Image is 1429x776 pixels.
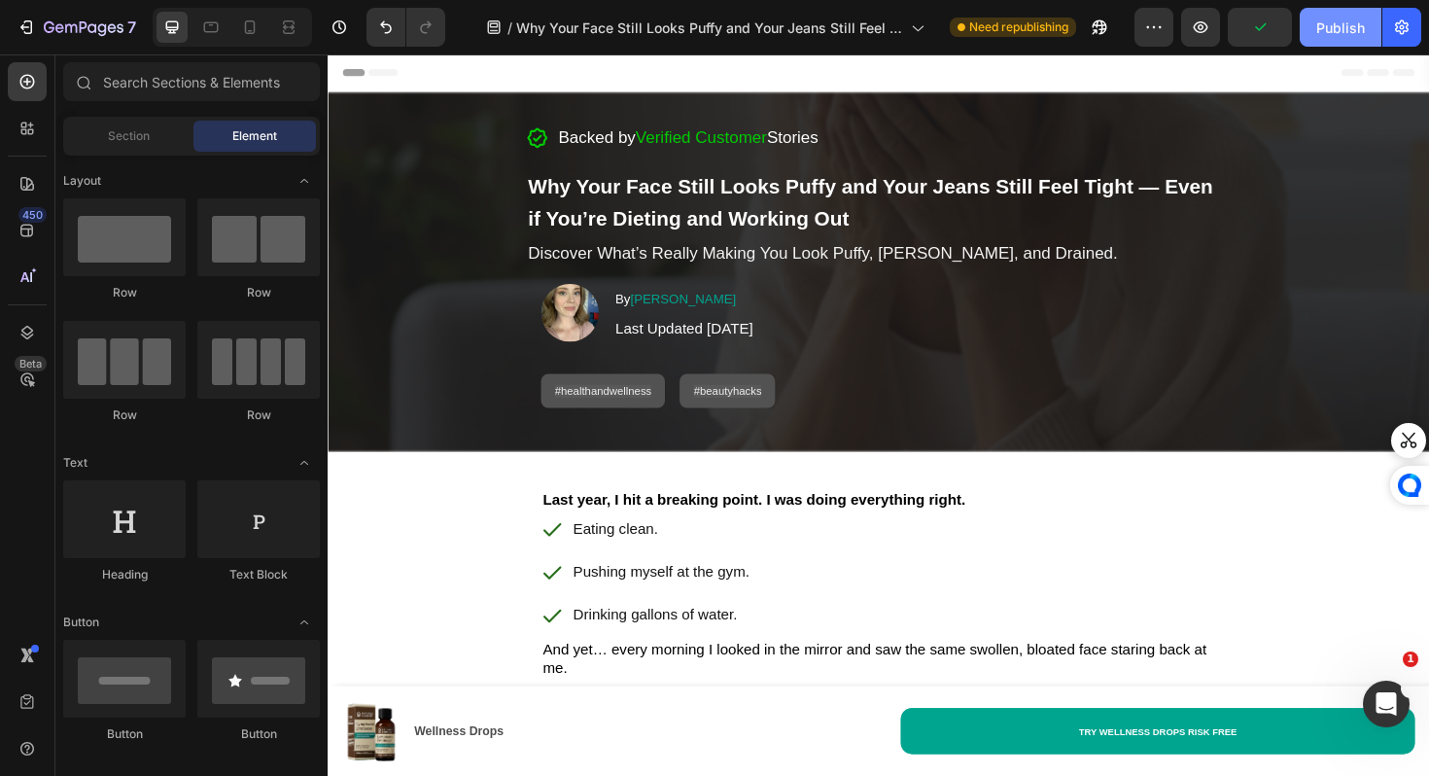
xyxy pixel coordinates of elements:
div: Heading [63,566,186,583]
div: Undo/Redo [366,8,445,47]
span: Toggle open [289,607,320,638]
span: 1 [1403,652,1418,667]
button: Publish [1300,8,1381,47]
span: Element [232,127,277,145]
span: / [507,18,512,38]
strong: Last year, I hit a breaking point. I was doing everything right. [227,463,676,479]
button: 7 [8,8,145,47]
span: Toggle open [289,165,320,196]
div: 450 [18,207,47,223]
div: Row [63,284,186,301]
span: #healthandwellness [240,350,342,364]
div: Publish [1316,18,1365,38]
p: Eating clean. [260,489,446,517]
button: <p><span style="background-color:rgba(255,255,255,0.04);color:rgba(255,255,255,0.9);font-size:12p... [372,338,473,374]
span: Why Your Face Still Looks Puffy and Your Jeans Still Feel Tight — Even if You’re Dieting and Work... [516,18,903,38]
span: By [304,251,320,266]
span: Text [63,454,87,472]
span: Section [108,127,150,145]
button: <p><span style="background-color:rgba(255,255,255,0.04);color:rgba(255,255,255,0.9);font-size:12p... [226,338,357,374]
div: Beta [15,356,47,371]
img: gempages_577098816084247540-ab524bab-ff38-4cae-92d1-c9903dbe917e.png [16,685,74,749]
div: Row [63,406,186,424]
a: TRY WELLNESS DROPS RISK FREE [607,692,1151,741]
span: Stories [465,78,519,97]
div: Button [63,725,186,743]
span: #beautyhacks [387,350,459,364]
span: Backed by [244,78,326,97]
div: Row [197,406,320,424]
span: Layout [63,172,101,190]
span: And yet… every morning I looked in the mirror and saw the same swollen, bloated face staring back... [227,622,930,658]
iframe: Design area [328,54,1429,776]
span: Button [63,614,99,631]
span: Toggle open [289,447,320,478]
div: Text Block [197,566,320,583]
strong: Wellness Drops [91,709,186,723]
div: Row [197,284,320,301]
span: Last Updated [DATE] [304,282,450,299]
span: Need republishing [969,18,1068,36]
div: Button [197,725,320,743]
span: Verified Customer [326,78,465,97]
span: [PERSON_NAME] [320,251,432,266]
strong: Why Your Face Still Looks Puffy and Your Jeans Still Feel Tight — Even if You’re Dieting and Work... [212,128,937,187]
p: Drinking gallons of water. [260,580,446,608]
img: gempages_577098816084247540-f76c8ea0-13d8-4a56-a88a-8f41bd4404a9.jpg [226,243,287,304]
strong: TRY WELLNESS DROPS RISK FREE [795,712,962,723]
p: Pushing myself at the gym. [260,535,446,563]
p: 7 [127,16,136,39]
iframe: Intercom live chat [1363,681,1410,727]
input: Search Sections & Elements [63,62,320,101]
span: Discover What’s Really Making You Look Puffy, [PERSON_NAME], and Drained. [212,200,836,220]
